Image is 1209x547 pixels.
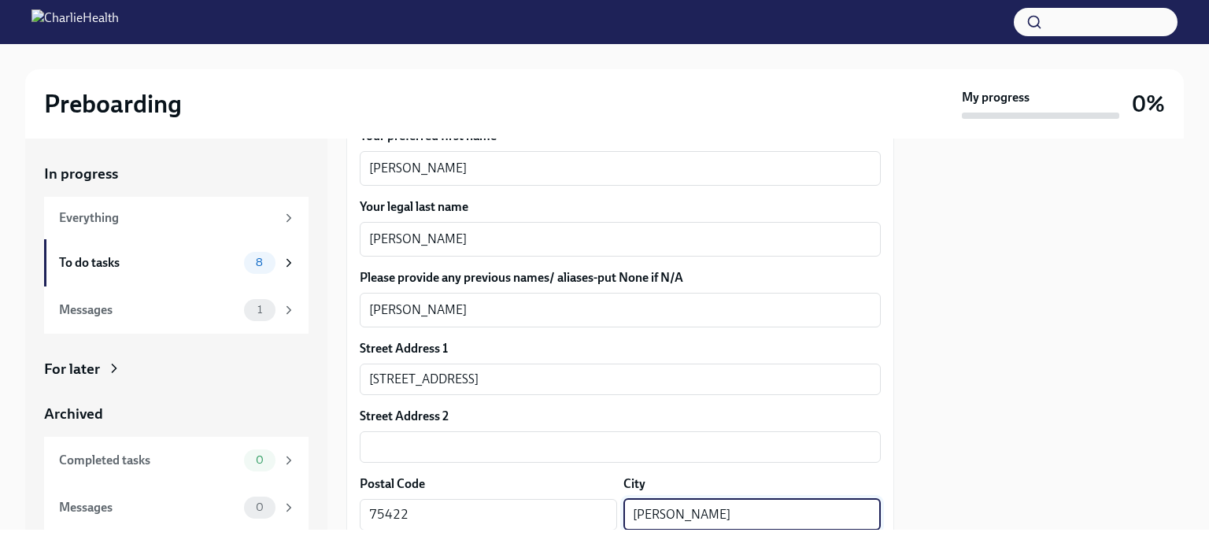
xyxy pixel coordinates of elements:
[44,239,309,286] a: To do tasks8
[248,304,272,316] span: 1
[369,301,871,320] textarea: [PERSON_NAME]
[1132,90,1165,118] h3: 0%
[44,88,182,120] h2: Preboarding
[360,198,881,216] label: Your legal last name
[31,9,119,35] img: CharlieHealth
[59,452,238,469] div: Completed tasks
[360,475,425,493] label: Postal Code
[44,484,309,531] a: Messages0
[246,454,273,466] span: 0
[246,501,273,513] span: 0
[44,359,309,379] a: For later
[59,301,238,319] div: Messages
[369,159,871,178] textarea: [PERSON_NAME]
[623,475,645,493] label: City
[44,404,309,424] a: Archived
[246,257,272,268] span: 8
[360,408,449,425] label: Street Address 2
[44,437,309,484] a: Completed tasks0
[59,209,275,227] div: Everything
[44,197,309,239] a: Everything
[44,164,309,184] a: In progress
[44,286,309,334] a: Messages1
[360,340,448,357] label: Street Address 1
[369,230,871,249] textarea: [PERSON_NAME]
[962,89,1030,106] strong: My progress
[59,499,238,516] div: Messages
[360,269,881,286] label: Please provide any previous names/ aliases-put None if N/A
[44,359,100,379] div: For later
[59,254,238,272] div: To do tasks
